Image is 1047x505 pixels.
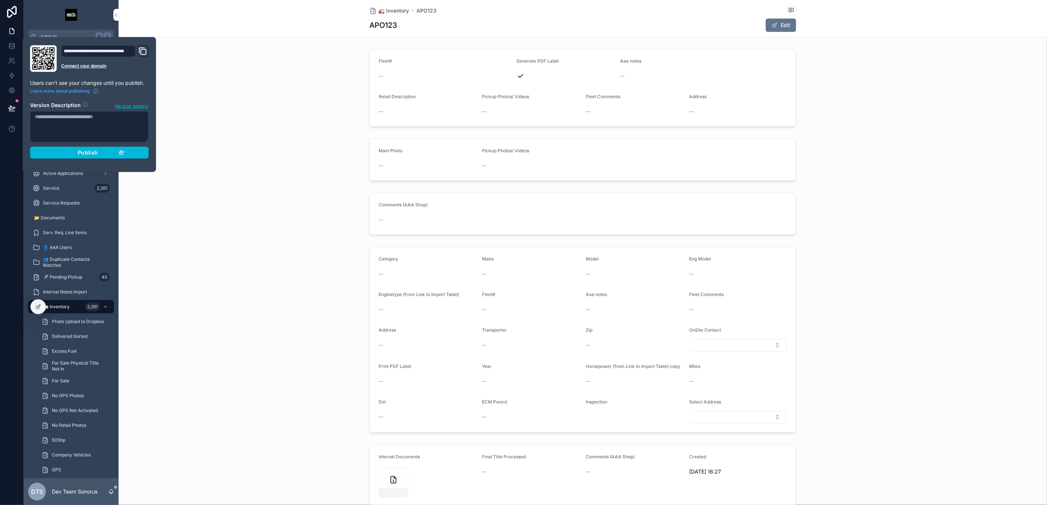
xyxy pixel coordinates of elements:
span: No GPS Not Activated [52,408,98,413]
span: 📂 Documents [34,215,65,221]
span: Aaa notes [586,292,607,297]
a: Serv. Req. Line Items [28,226,114,239]
span: -- [379,162,383,169]
a: No GPS Photos [37,389,114,402]
span: Pickup Photos/ Videos [482,94,529,99]
span: Zip [586,327,592,333]
a: 🚛 Inventory2,261 [28,300,114,313]
span: Print PDF Label [379,363,411,369]
span: -- [482,108,487,115]
span: Comments (AAA Shop) [379,202,428,207]
div: scrollable content [24,43,119,478]
a: ✈️ Pending Pickup40 [28,270,114,284]
span: Generate PDF Label [517,58,559,64]
span: Miles [689,363,701,369]
span: Comments (AAA Shop) [586,454,635,459]
a: Internal Notes Import [28,285,114,299]
p: Dev Team Sonorus [52,488,97,495]
a: 👤 AAA Users [28,241,114,254]
a: Delivered Sorted [37,330,114,343]
a: For Sale Physical Title Not In [37,359,114,373]
span: Transporter [482,327,507,333]
button: Select Button [689,339,787,352]
span: -- [482,468,487,475]
span: -- [379,270,383,278]
span: Fleet Comments [689,292,724,297]
span: Service Requests [43,200,80,206]
h1: APO123 [369,20,397,30]
span: Main Photo [379,148,402,153]
span: Retail Description [379,94,416,99]
span: Del [379,399,386,405]
span: -- [482,162,487,169]
span: No Retail Photos [52,422,86,428]
a: Service2,261 [28,182,114,195]
span: Select Address [689,399,721,405]
span: Horsepower (from Link to Import Table) copy [586,363,680,369]
span: [DATE] 16:27 [689,468,787,475]
span: For Sale [52,378,69,384]
span: ECM Pword [482,399,507,405]
a: 🚛 Inventory [369,7,409,14]
span: Jump to... [40,33,93,39]
span: Publish [78,149,98,156]
span: 🚛 Inventory [378,7,409,14]
button: Publish [30,147,149,159]
span: Learn more about publishing [30,88,90,94]
a: No GPS Not Activated [37,404,114,417]
span: 505hp [52,437,65,443]
a: No Retail Photos [37,419,114,432]
span: GPS [52,467,61,473]
span: Category [379,256,398,262]
span: Internal Documents [379,454,420,459]
span: Fleet# [379,58,392,64]
button: Edit [766,19,796,32]
a: Service Requests [28,196,114,210]
span: -- [379,72,383,80]
a: Excess Fuel [37,345,114,358]
span: Delivered Sorted [52,333,87,339]
button: Select Button [689,411,787,423]
span: Active Applications [43,170,83,176]
span: Company Vehicles [52,452,91,458]
span: 👤 AAA Users [43,245,72,250]
button: Version history [114,102,149,110]
span: Pickup Photos/ Videos [482,148,529,153]
div: 2,261 [94,184,110,193]
img: App logo [65,9,77,21]
span: Internal Notes Import [43,289,87,295]
a: 📂 Documents [28,211,114,225]
span: Model [586,256,599,262]
span: 🚛 Inventory [43,304,70,310]
span: -- [482,341,487,349]
span: -- [586,306,590,313]
span: Created [689,454,707,459]
span: -- [482,270,487,278]
button: Jump to...K [28,30,114,43]
span: Make [482,256,494,262]
span: Service [43,185,59,191]
a: APO123 [416,7,436,14]
span: No GPS Photos [52,393,84,399]
h2: Version Description [30,102,81,110]
span: -- [379,378,383,385]
span: K [104,33,110,39]
span: -- [620,72,625,80]
span: -- [586,108,590,115]
span: Address [689,94,707,99]
span: Version history [115,102,148,109]
span: Serv. Req. Line Items [43,230,87,236]
span: -- [379,306,383,313]
a: 👥 Duplicate Contacts Matches [28,256,114,269]
span: -- [379,341,383,349]
span: -- [482,413,487,421]
span: -- [586,468,590,475]
a: Company Vehicles [37,448,114,462]
span: -- [586,378,590,385]
span: -- [689,306,694,313]
span: DTS [31,487,43,496]
span: Photo Upload to Dropbox [52,319,104,325]
div: 2,261 [85,302,100,311]
span: -- [689,270,694,278]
